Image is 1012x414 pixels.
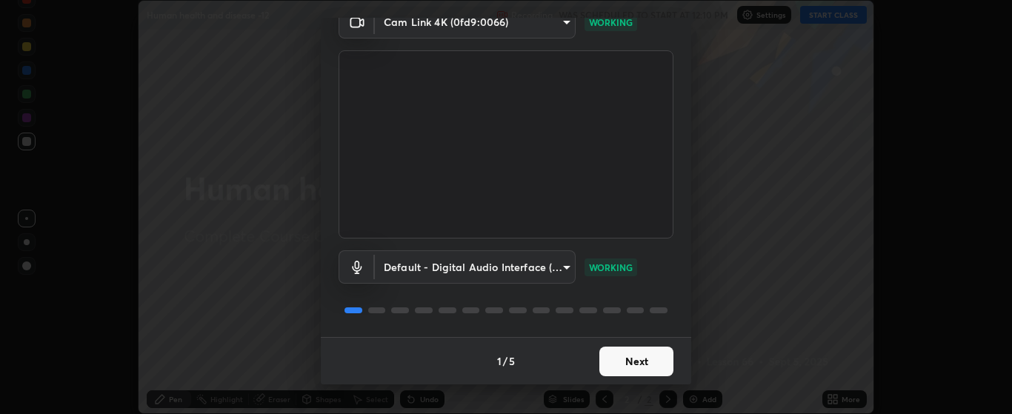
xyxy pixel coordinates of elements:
p: WORKING [589,261,633,274]
div: Cam Link 4K (0fd9:0066) [375,5,576,39]
h4: 5 [509,353,515,369]
p: WORKING [589,16,633,29]
button: Next [599,347,673,376]
div: Cam Link 4K (0fd9:0066) [375,250,576,284]
h4: / [503,353,507,369]
h4: 1 [497,353,502,369]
